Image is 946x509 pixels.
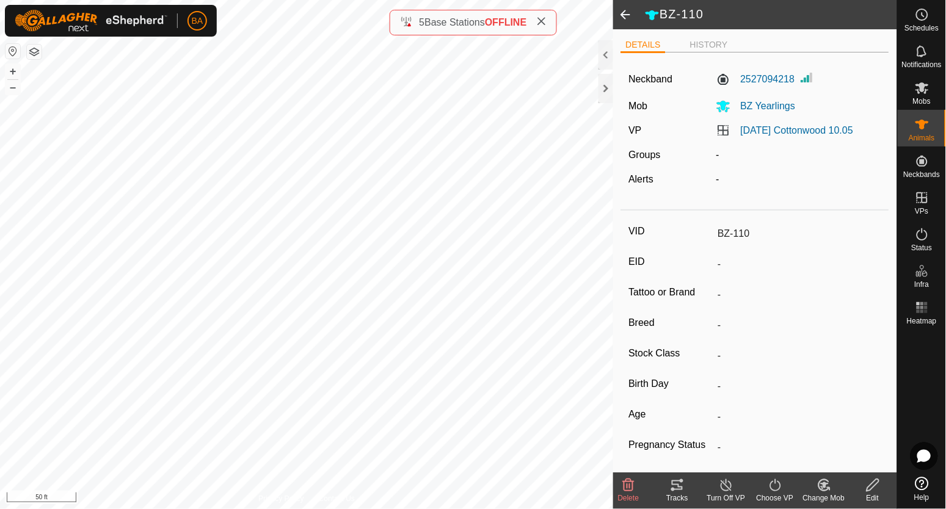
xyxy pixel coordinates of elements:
li: HISTORY [685,38,733,51]
button: + [5,64,20,79]
span: Infra [914,281,929,288]
button: Map Layers [27,45,42,59]
label: Alerts [629,174,654,184]
span: BA [192,15,203,27]
div: Turn Off VP [702,493,751,504]
label: Mob [629,101,648,111]
a: Privacy Policy [258,493,304,504]
label: Weight [629,467,713,493]
div: Change Mob [799,493,848,504]
h2: BZ-110 [645,7,897,23]
a: Help [898,472,946,506]
span: Animals [909,134,935,142]
label: VP [629,125,642,135]
span: Neckbands [903,171,940,178]
label: Age [629,406,713,422]
button: – [5,80,20,95]
span: Delete [618,494,639,502]
span: Status [911,244,932,251]
a: Contact Us [319,493,355,504]
div: Choose VP [751,493,799,504]
li: DETAILS [621,38,666,53]
label: Pregnancy Status [629,437,713,453]
span: VPs [915,208,928,215]
label: 2527094218 [716,72,795,87]
span: Help [914,494,930,501]
img: Gallagher Logo [15,10,167,32]
div: - [711,172,886,187]
span: Notifications [902,61,942,68]
div: - [711,148,886,162]
div: Tracks [653,493,702,504]
img: Signal strength [800,70,815,85]
span: Schedules [904,24,939,32]
label: Breed [629,315,713,331]
span: Heatmap [907,317,937,325]
label: Tattoo or Brand [629,284,713,300]
label: VID [629,223,713,239]
button: Reset Map [5,44,20,59]
span: OFFLINE [485,17,526,27]
label: Groups [629,150,661,160]
a: [DATE] Cottonwood 10.05 [741,125,854,135]
label: Stock Class [629,345,713,361]
span: Mobs [913,98,931,105]
span: Base Stations [424,17,485,27]
label: Neckband [629,72,673,87]
div: Edit [848,493,897,504]
label: Birth Day [629,376,713,392]
label: EID [629,254,713,270]
span: BZ Yearlings [731,101,796,111]
span: 5 [419,17,424,27]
